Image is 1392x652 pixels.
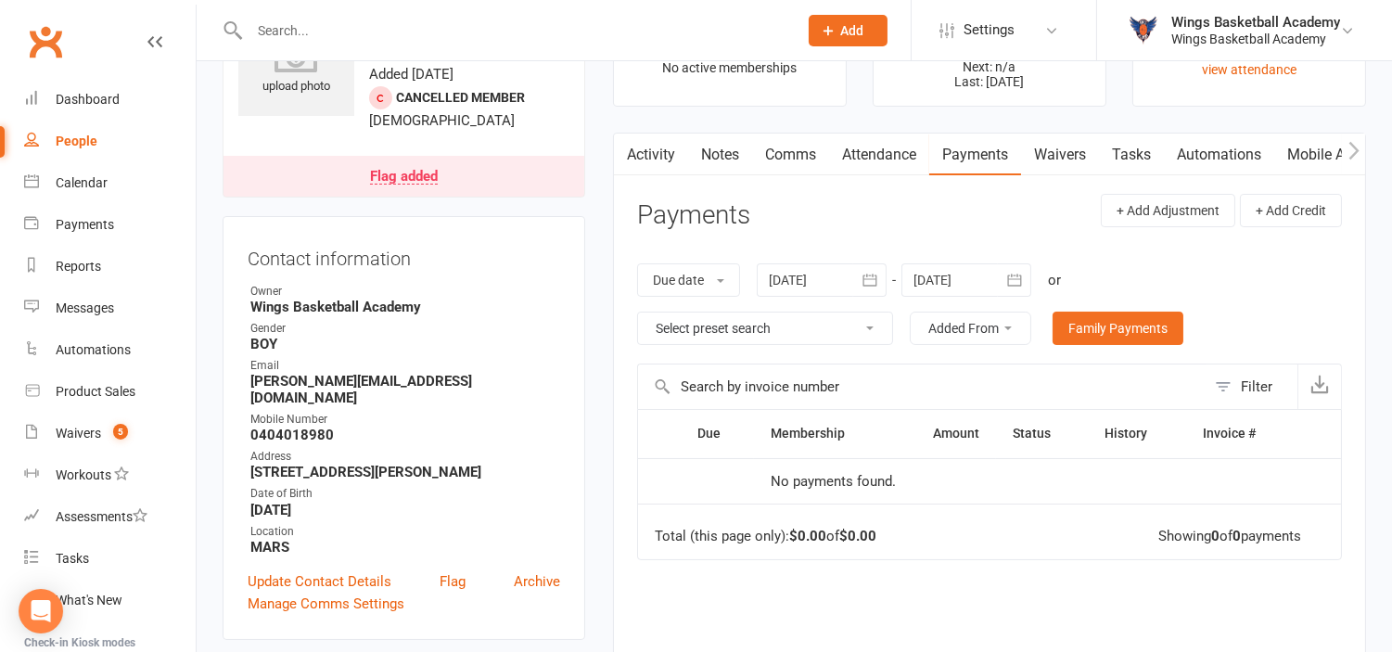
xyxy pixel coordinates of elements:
a: Tasks [24,538,196,580]
div: Address [250,448,560,466]
button: Filter [1206,364,1297,409]
a: Update Contact Details [248,570,391,593]
a: Tasks [1099,134,1164,176]
div: Reports [56,259,101,274]
a: Manage Comms Settings [248,593,404,615]
div: Open Intercom Messenger [19,589,63,633]
div: Dashboard [56,92,120,107]
time: Added [DATE] [369,66,453,83]
button: + Add Adjustment [1101,194,1235,227]
a: Automations [1164,134,1274,176]
th: Amount [893,410,996,457]
span: Settings [964,9,1015,51]
td: No payments found. [754,458,996,505]
div: Mobile Number [250,411,560,428]
div: upload photo [238,35,354,96]
div: Flag added [370,170,438,185]
div: Owner [250,283,560,300]
a: Automations [24,329,196,371]
h3: Payments [637,201,750,230]
div: Product Sales [56,384,135,399]
a: Assessments [24,496,196,538]
div: What's New [56,593,122,607]
button: Add [809,15,888,46]
strong: [STREET_ADDRESS][PERSON_NAME] [250,464,560,480]
a: Attendance [829,134,929,176]
div: Calendar [56,175,108,190]
div: Payments [56,217,114,232]
input: Search... [244,18,785,44]
span: [DEMOGRAPHIC_DATA] [369,112,515,129]
strong: 0404018980 [250,427,560,443]
div: Showing of payments [1158,529,1301,544]
a: Messages [24,288,196,329]
div: Location [250,523,560,541]
div: Filter [1241,376,1272,398]
strong: $0.00 [789,528,826,544]
span: Cancelled member [396,90,525,105]
img: thumb_image1733802406.png [1125,12,1162,49]
input: Search by invoice number [638,364,1206,409]
span: No active memberships [662,60,797,75]
strong: Wings Basketball Academy [250,299,560,315]
strong: MARS [250,539,560,556]
div: Automations [56,342,131,357]
strong: [DATE] [250,502,560,518]
div: Workouts [56,467,111,482]
a: Clubworx [22,19,69,65]
div: Date of Birth [250,485,560,503]
a: Family Payments [1053,312,1183,345]
div: People [56,134,97,148]
a: Notes [688,134,752,176]
strong: 0 [1211,528,1220,544]
th: Due [681,410,754,457]
strong: [PERSON_NAME][EMAIL_ADDRESS][DOMAIN_NAME] [250,373,560,406]
strong: BOY [250,336,560,352]
a: Archive [514,570,560,593]
a: Waivers [1021,134,1099,176]
button: Due date [637,263,740,297]
div: Waivers [56,426,101,441]
th: History [1089,410,1187,457]
a: Workouts [24,454,196,496]
a: Flag [440,570,466,593]
th: Invoice # [1186,410,1297,457]
a: Activity [614,134,688,176]
a: Waivers 5 [24,413,196,454]
h3: Contact information [248,241,560,269]
th: Membership [754,410,893,457]
a: What's New [24,580,196,621]
a: view attendance [1202,62,1296,77]
span: 5 [113,424,128,440]
div: Tasks [56,551,89,566]
div: Wings Basketball Academy [1171,31,1340,47]
button: + Add Credit [1240,194,1342,227]
strong: 0 [1232,528,1241,544]
a: People [24,121,196,162]
a: Comms [752,134,829,176]
strong: $0.00 [839,528,876,544]
div: Total (this page only): of [655,529,876,544]
p: Next: n/a Last: [DATE] [890,59,1089,89]
a: Calendar [24,162,196,204]
a: Mobile App [1274,134,1374,176]
a: Product Sales [24,371,196,413]
span: Add [841,23,864,38]
th: Status [996,410,1088,457]
div: Gender [250,320,560,338]
a: Payments [24,204,196,246]
a: Payments [929,134,1021,176]
button: Added From [910,312,1031,345]
div: or [1048,269,1061,291]
div: Wings Basketball Academy [1171,14,1340,31]
div: Messages [56,300,114,315]
a: Dashboard [24,79,196,121]
a: Reports [24,246,196,288]
div: Assessments [56,509,147,524]
div: Email [250,357,560,375]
